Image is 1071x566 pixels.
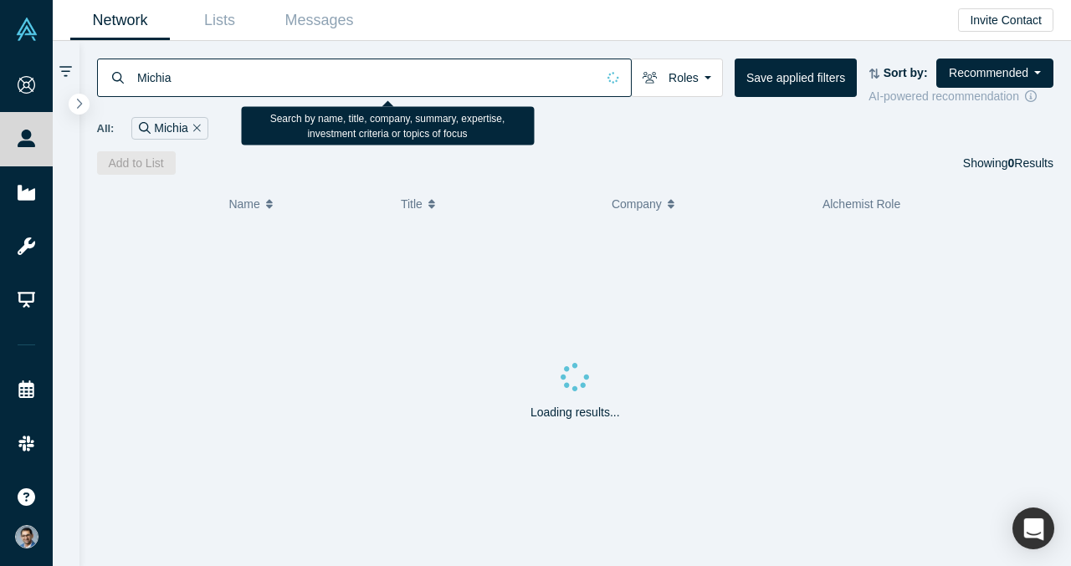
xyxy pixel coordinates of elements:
a: Network [70,1,170,40]
input: Search by name, title, company, summary, expertise, investment criteria or topics of focus [136,58,596,97]
span: Name [228,186,259,222]
button: Recommended [936,59,1053,88]
div: Showing [963,151,1053,175]
img: Alchemist Vault Logo [15,18,38,41]
button: Add to List [97,151,176,175]
button: Name [228,186,383,222]
a: Messages [269,1,369,40]
button: Remove Filter [188,119,201,138]
button: Title [401,186,594,222]
span: Title [401,186,423,222]
p: Loading results... [530,404,620,421]
button: Invite Contact [958,8,1053,32]
div: Michia [131,117,208,140]
span: All: [97,120,115,137]
span: Company [612,186,662,222]
strong: Sort by: [884,66,928,79]
button: Save applied filters [735,59,857,97]
img: VP Singh's Account [15,525,38,548]
button: Roles [631,59,723,97]
div: AI-powered recommendation [869,88,1053,105]
button: Company [612,186,805,222]
a: Lists [170,1,269,40]
strong: 0 [1008,156,1015,170]
span: Alchemist Role [822,197,900,211]
span: Results [1008,156,1053,170]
